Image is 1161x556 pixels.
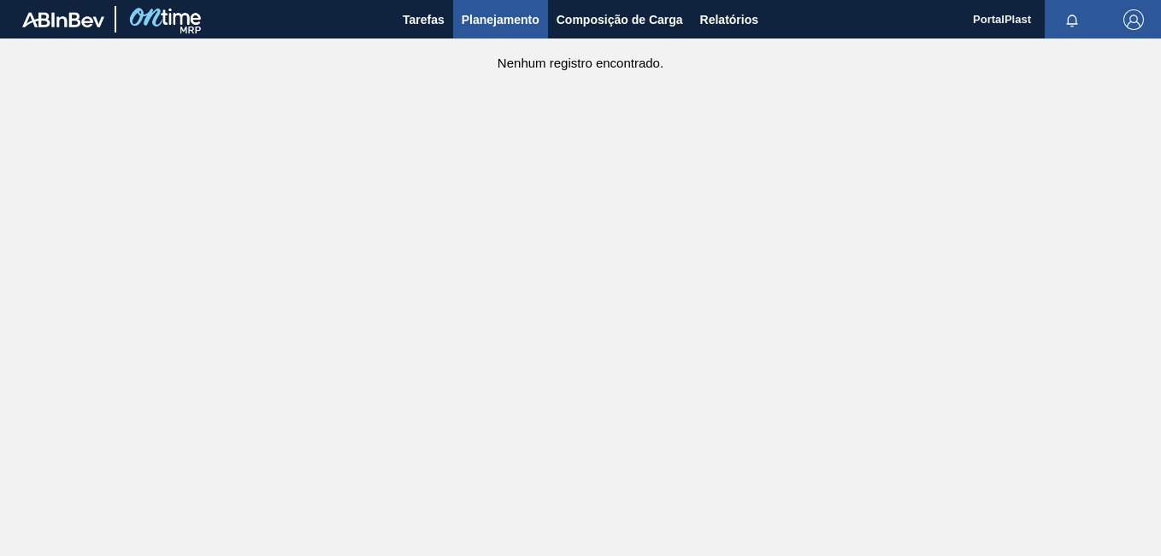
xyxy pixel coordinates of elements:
[1123,9,1144,30] img: Logout
[22,12,104,27] img: TNhmsLtSVTkK8tSr43FrP2fwEKptu5GPRR3wAAAABJRU5ErkJggg==
[700,9,758,30] span: Relatórios
[403,9,445,30] span: Tarefas
[1045,8,1099,32] button: Notificações
[557,9,683,30] span: Composição de Carga
[462,9,539,30] span: Planejamento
